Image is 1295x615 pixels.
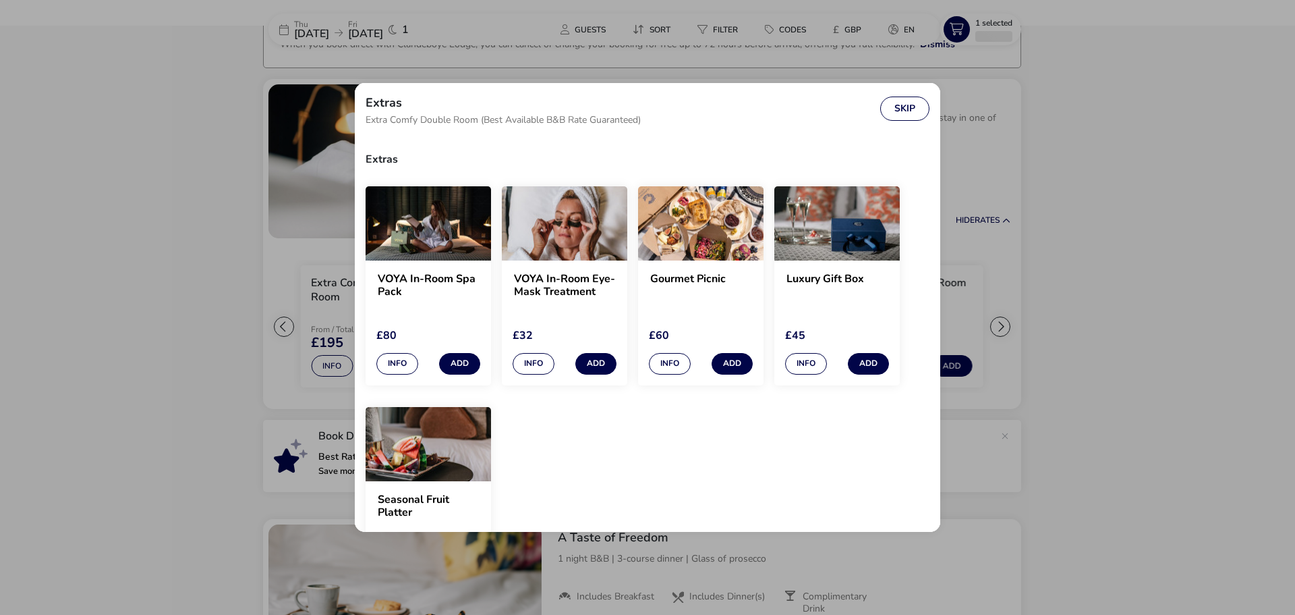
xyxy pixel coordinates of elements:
[785,328,805,343] span: £45
[366,115,641,125] span: Extra Comfy Double Room (Best Available B&B Rate Guaranteed)
[786,273,888,298] h2: Luxury Gift Box
[649,353,691,375] button: Info
[366,143,929,176] h3: Extras
[439,353,480,375] button: Add
[575,353,616,375] button: Add
[848,353,889,375] button: Add
[366,97,402,109] h2: Extras
[355,83,940,533] div: extras selection modal
[514,273,615,298] h2: VOYA In-Room Eye-Mask Treatment
[376,328,397,343] span: £80
[712,353,753,375] button: Add
[649,328,669,343] span: £60
[513,353,554,375] button: Info
[513,328,533,343] span: £32
[376,353,418,375] button: Info
[378,273,479,298] h2: VOYA In-Room Spa Pack
[880,97,929,121] button: Skip
[378,493,479,519] h2: Seasonal Fruit Platter
[650,273,751,298] h2: Gourmet Picnic
[785,353,827,375] button: Info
